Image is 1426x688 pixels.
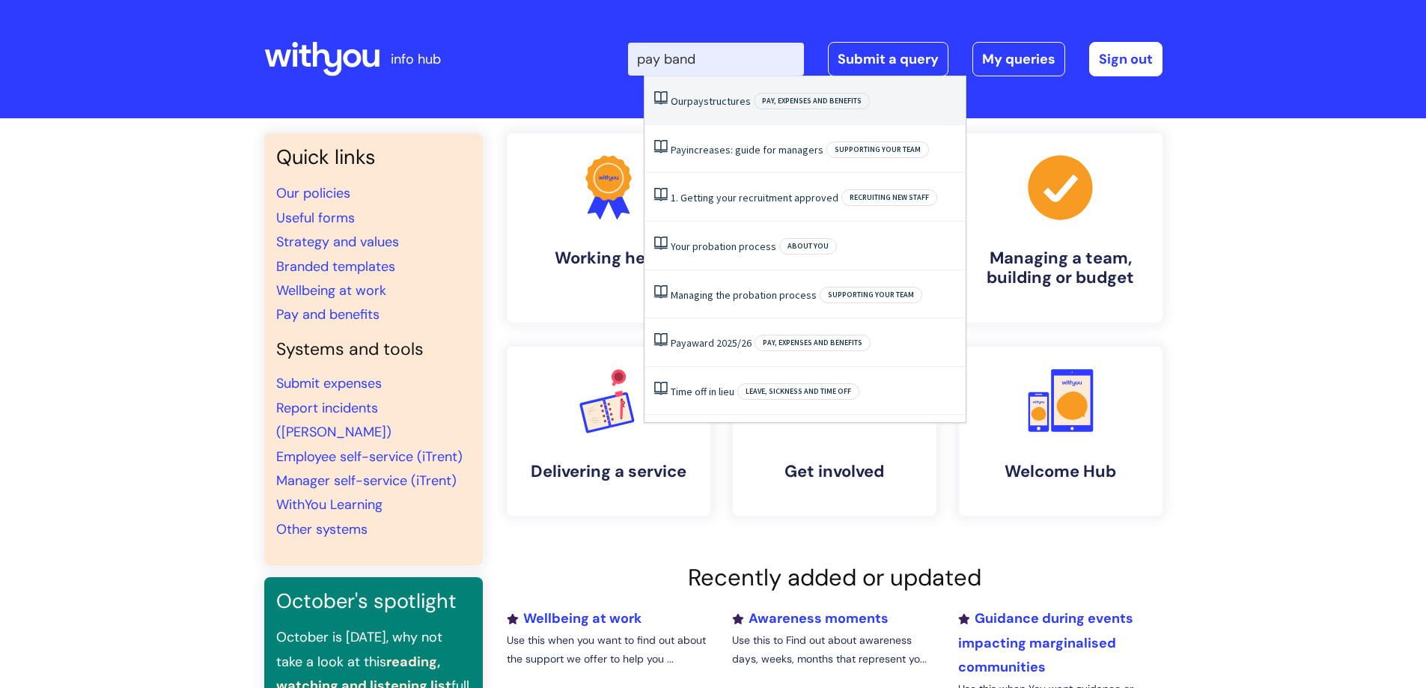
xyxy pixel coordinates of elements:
[507,631,710,669] p: Use this when you want to find out about the support we offer to help you ...
[828,42,948,76] a: Submit a query
[826,141,929,158] span: Supporting your team
[276,209,355,227] a: Useful forms
[276,399,391,441] a: Report incidents ([PERSON_NAME])
[276,472,457,490] a: Manager self-service (iTrent)
[671,336,686,350] span: Pay
[972,42,1065,76] a: My queries
[276,258,395,275] a: Branded templates
[276,496,383,514] a: WithYou Learning
[276,281,386,299] a: Wellbeing at work
[732,631,936,669] p: Use this to Find out about awareness days, weeks, months that represent yo...
[841,189,937,206] span: Recruiting new staff
[628,42,1163,76] div: | -
[733,347,936,516] a: Get involved
[276,589,471,613] h3: October's spotlight
[971,249,1151,288] h4: Managing a team, building or budget
[276,233,399,251] a: Strategy and values
[519,249,698,268] h4: Working here
[671,336,752,350] a: Payaward 2025/26
[671,143,686,156] span: Pay
[507,609,642,627] a: Wellbeing at work
[959,347,1163,516] a: Welcome Hub
[671,143,823,156] a: Payincreases: guide for managers
[671,191,838,204] a: 1. Getting your recruitment approved
[779,238,837,255] span: About you
[958,609,1133,676] a: Guidance during events impacting marginalised communities
[671,240,776,253] a: Your probation process
[671,288,817,302] a: Managing the probation process
[737,383,859,400] span: Leave, sickness and time off
[276,305,380,323] a: Pay and benefits
[671,94,751,108] a: Ourpaystructures
[745,462,924,481] h4: Get involved
[1089,42,1163,76] a: Sign out
[971,462,1151,481] h4: Welcome Hub
[276,339,471,360] h4: Systems and tools
[820,287,922,303] span: Supporting your team
[671,385,734,398] a: Time off in lieu
[507,564,1163,591] h2: Recently added or updated
[507,347,710,516] a: Delivering a service
[755,335,871,351] span: Pay, expenses and benefits
[754,93,870,109] span: Pay, expenses and benefits
[276,520,368,538] a: Other systems
[276,184,350,202] a: Our policies
[507,133,710,323] a: Working here
[276,448,463,466] a: Employee self-service (iTrent)
[732,609,889,627] a: Awareness moments
[519,462,698,481] h4: Delivering a service
[391,47,441,71] p: info hub
[276,374,382,392] a: Submit expenses
[959,133,1163,323] a: Managing a team, building or budget
[276,145,471,169] h3: Quick links
[687,94,704,108] span: pay
[628,43,804,76] input: Search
